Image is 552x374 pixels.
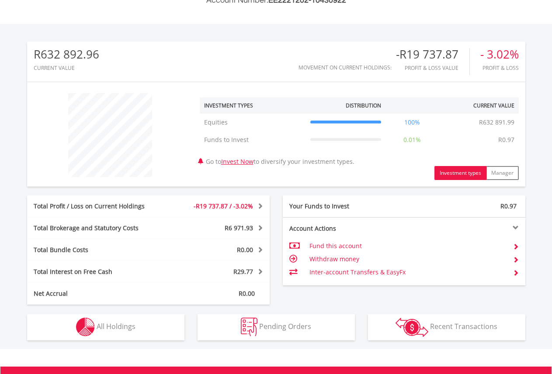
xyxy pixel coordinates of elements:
td: R0.97 [494,131,519,149]
button: Manager [486,166,519,180]
span: All Holdings [97,322,135,331]
a: Invest Now [221,157,253,166]
button: All Holdings [27,314,184,340]
div: CURRENT VALUE [34,65,99,71]
td: Fund this account [309,239,506,253]
div: Profit & Loss Value [396,65,469,71]
img: pending_instructions-wht.png [241,318,257,336]
div: Account Actions [283,224,404,233]
div: Total Interest on Free Cash [27,267,169,276]
button: Pending Orders [198,314,355,340]
button: Recent Transactions [368,314,525,340]
div: Distribution [346,102,381,109]
img: transactions-zar-wht.png [396,318,428,337]
th: Investment Types [200,97,306,114]
div: R632 892.96 [34,48,99,61]
span: R6 971.93 [225,224,253,232]
span: -R19 737.87 / -3.02% [194,202,253,210]
td: Funds to Invest [200,131,306,149]
div: Go to to diversify your investment types. [193,89,525,180]
div: Total Bundle Costs [27,246,169,254]
td: 100% [385,114,439,131]
span: Recent Transactions [430,322,497,331]
span: R0.00 [239,289,255,298]
div: Total Profit / Loss on Current Holdings [27,202,169,211]
td: Inter-account Transfers & EasyFx [309,266,506,279]
div: Your Funds to Invest [283,202,404,211]
div: Profit & Loss [480,65,519,71]
span: R29.77 [233,267,253,276]
div: - 3.02% [480,48,519,61]
span: R0.97 [500,202,517,210]
span: R0.00 [237,246,253,254]
th: Current Value [439,97,519,114]
div: Movement on Current Holdings: [299,65,392,70]
div: Net Accrual [27,289,169,298]
span: Pending Orders [259,322,311,331]
td: 0.01% [385,131,439,149]
img: holdings-wht.png [76,318,95,336]
div: Total Brokerage and Statutory Costs [27,224,169,232]
td: R632 891.99 [475,114,519,131]
td: Equities [200,114,306,131]
div: -R19 737.87 [396,48,469,61]
button: Investment types [434,166,486,180]
td: Withdraw money [309,253,506,266]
